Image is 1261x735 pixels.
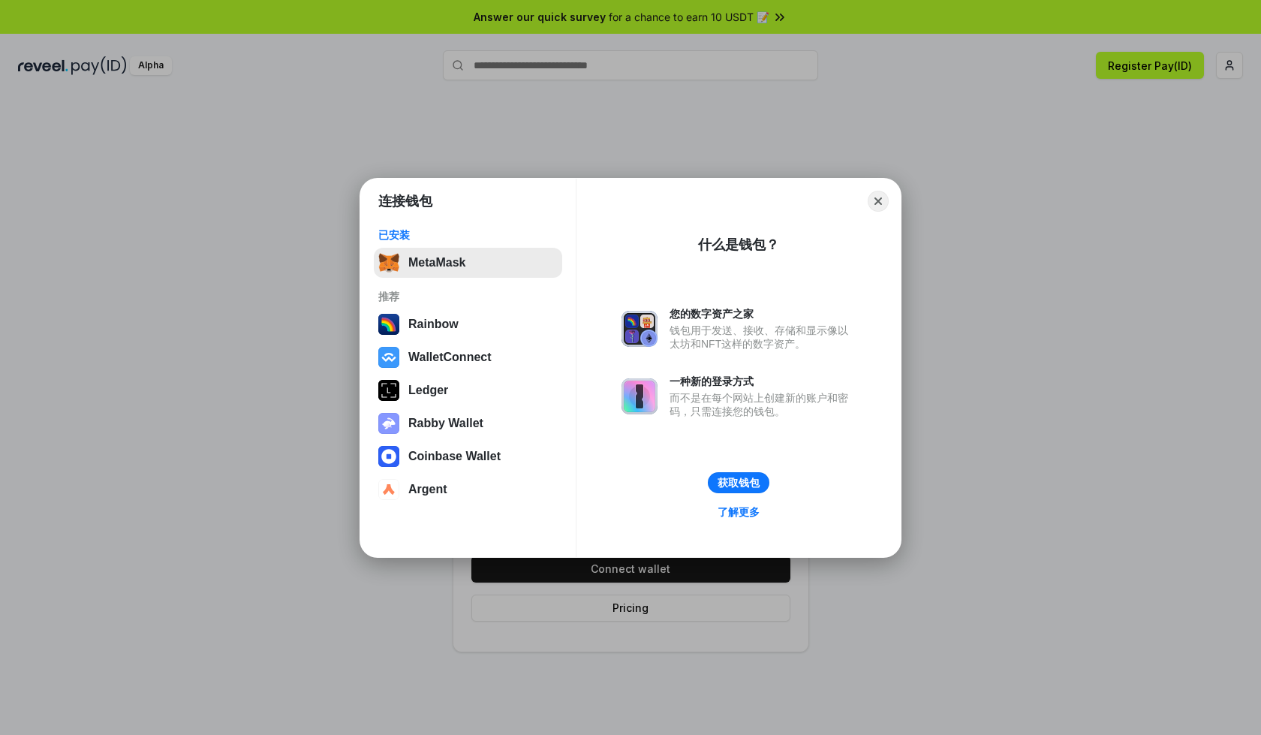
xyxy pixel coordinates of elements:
[408,318,459,331] div: Rainbow
[718,476,760,489] div: 获取钱包
[718,505,760,519] div: 了解更多
[378,228,558,242] div: 已安装
[621,378,658,414] img: svg+xml,%3Csvg%20xmlns%3D%22http%3A%2F%2Fwww.w3.org%2F2000%2Fsvg%22%20fill%3D%22none%22%20viewBox...
[408,483,447,496] div: Argent
[378,347,399,368] img: svg+xml,%3Csvg%20width%3D%2228%22%20height%3D%2228%22%20viewBox%3D%220%200%2028%2028%22%20fill%3D...
[374,474,562,505] button: Argent
[374,375,562,405] button: Ledger
[374,342,562,372] button: WalletConnect
[374,309,562,339] button: Rainbow
[374,248,562,278] button: MetaMask
[378,413,399,434] img: svg+xml,%3Csvg%20xmlns%3D%22http%3A%2F%2Fwww.w3.org%2F2000%2Fsvg%22%20fill%3D%22none%22%20viewBox...
[378,446,399,467] img: svg+xml,%3Csvg%20width%3D%2228%22%20height%3D%2228%22%20viewBox%3D%220%200%2028%2028%22%20fill%3D...
[378,314,399,335] img: svg+xml,%3Csvg%20width%3D%22120%22%20height%3D%22120%22%20viewBox%3D%220%200%20120%20120%22%20fil...
[374,441,562,471] button: Coinbase Wallet
[621,311,658,347] img: svg+xml,%3Csvg%20xmlns%3D%22http%3A%2F%2Fwww.w3.org%2F2000%2Fsvg%22%20fill%3D%22none%22%20viewBox...
[670,307,856,321] div: 您的数字资产之家
[378,192,432,210] h1: 连接钱包
[378,479,399,500] img: svg+xml,%3Csvg%20width%3D%2228%22%20height%3D%2228%22%20viewBox%3D%220%200%2028%2028%22%20fill%3D...
[378,380,399,401] img: svg+xml,%3Csvg%20xmlns%3D%22http%3A%2F%2Fwww.w3.org%2F2000%2Fsvg%22%20width%3D%2228%22%20height%3...
[670,375,856,388] div: 一种新的登录方式
[378,290,558,303] div: 推荐
[868,191,889,212] button: Close
[378,252,399,273] img: svg+xml,%3Csvg%20fill%3D%22none%22%20height%3D%2233%22%20viewBox%3D%220%200%2035%2033%22%20width%...
[408,351,492,364] div: WalletConnect
[698,236,779,254] div: 什么是钱包？
[670,391,856,418] div: 而不是在每个网站上创建新的账户和密码，只需连接您的钱包。
[374,408,562,438] button: Rabby Wallet
[408,450,501,463] div: Coinbase Wallet
[709,502,769,522] a: 了解更多
[408,256,465,270] div: MetaMask
[708,472,769,493] button: 获取钱包
[670,324,856,351] div: 钱包用于发送、接收、存储和显示像以太坊和NFT这样的数字资产。
[408,384,448,397] div: Ledger
[408,417,483,430] div: Rabby Wallet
